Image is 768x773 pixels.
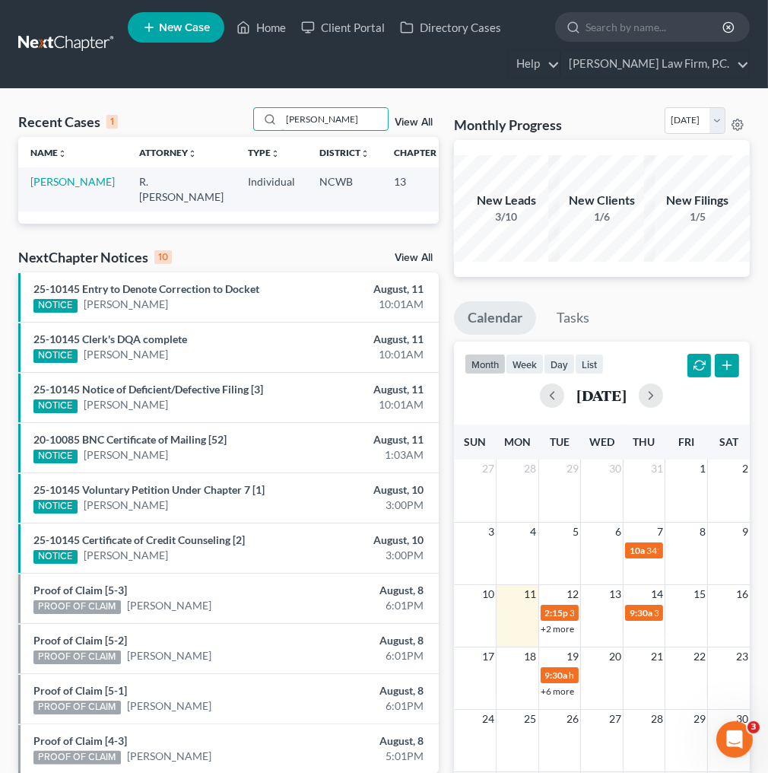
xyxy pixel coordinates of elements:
span: 10 [481,585,496,603]
span: New Case [159,22,210,33]
a: Home [229,14,294,41]
div: August, 8 [303,583,424,598]
span: 28 [523,460,538,478]
span: 5 [571,523,580,541]
span: 1 [698,460,707,478]
a: Chapterunfold_more [394,147,446,158]
div: August, 8 [303,733,424,749]
i: unfold_more [58,149,67,158]
button: week [506,354,544,374]
div: 5:01PM [303,749,424,764]
div: August, 11 [303,432,424,447]
a: 25-10145 Notice of Deficient/Defective Filing [3] [33,383,263,396]
div: 10:01AM [303,297,424,312]
button: day [544,354,575,374]
span: Fri [678,435,694,448]
span: 8 [698,523,707,541]
a: [PERSON_NAME] [127,648,211,663]
div: August, 11 [303,282,424,297]
div: 1 [106,115,118,129]
span: 19 [565,647,580,666]
span: 16 [735,585,750,603]
div: August, 10 [303,533,424,548]
div: 3:00PM [303,498,424,513]
input: Search by name... [586,13,725,41]
div: NOTICE [33,399,78,413]
i: unfold_more [436,149,446,158]
h3: Monthly Progress [454,116,562,134]
span: 22 [692,647,707,666]
div: New Clients [548,192,655,209]
span: hearing for [PERSON_NAME] & [PERSON_NAME] [570,670,767,681]
span: 31 [649,460,665,478]
div: NextChapter Notices [18,248,172,266]
a: Proof of Claim [5-1] [33,684,127,697]
div: NOTICE [33,299,78,313]
span: 27 [481,460,496,478]
span: Sat [719,435,738,448]
span: 27 [608,710,623,728]
iframe: Intercom live chat [716,721,753,758]
a: [PERSON_NAME] [127,698,211,714]
a: Districtunfold_more [319,147,370,158]
span: 9:30a [545,670,568,681]
div: New Leads [453,192,560,209]
a: [PERSON_NAME] [84,447,168,463]
a: [PERSON_NAME] [84,297,168,312]
a: [PERSON_NAME] [84,548,168,563]
div: 1:03AM [303,447,424,463]
div: 10 [154,250,172,264]
div: August, 8 [303,683,424,698]
div: 10:01AM [303,397,424,412]
span: 11 [523,585,538,603]
a: 25-10145 Clerk's DQA complete [33,332,187,345]
a: 25-10145 Voluntary Petition Under Chapter 7 [1] [33,483,265,496]
span: 7 [655,523,665,541]
span: 20 [608,647,623,666]
a: 25-10145 Certificate of Credit Counseling [2] [33,533,245,546]
div: 10:01AM [303,347,424,362]
div: 1/5 [644,209,751,224]
span: 9 [741,523,750,541]
a: [PERSON_NAME] [84,397,168,412]
a: Proof of Claim [5-2] [33,634,127,647]
span: 30 [735,710,750,728]
a: Attorneyunfold_more [139,147,197,158]
a: 25-10145 Entry to Denote Correction to Docket [33,282,259,295]
div: PROOF OF CLAIM [33,600,121,614]
span: 10a [630,545,645,556]
div: 1/6 [548,209,655,224]
a: Client Portal [294,14,392,41]
a: Nameunfold_more [30,147,67,158]
span: 18 [523,647,538,666]
i: unfold_more [271,149,280,158]
div: NOTICE [33,500,78,514]
a: [PERSON_NAME] [127,598,211,613]
a: [PERSON_NAME] [84,347,168,362]
td: 13 [382,167,458,211]
a: Directory Cases [392,14,509,41]
span: 29 [692,710,707,728]
a: Proof of Claim [4-3] [33,734,127,747]
a: Typeunfold_more [248,147,280,158]
div: August, 10 [303,482,424,498]
a: Calendar [454,301,536,335]
span: 13 [608,585,623,603]
i: unfold_more [188,149,197,158]
div: NOTICE [33,550,78,564]
div: August, 11 [303,332,424,347]
span: 3 [747,721,760,733]
a: Help [509,50,560,78]
div: 3:00PM [303,548,424,563]
span: Mon [504,435,531,448]
div: 6:01PM [303,598,424,613]
span: 9:30a [630,607,652,619]
i: unfold_more [360,149,370,158]
div: August, 11 [303,382,424,397]
span: 341(a) meeting for [PERSON_NAME] [570,607,717,619]
div: NOTICE [33,349,78,363]
div: New Filings [644,192,751,209]
span: 17 [481,647,496,666]
a: Proof of Claim [5-3] [33,584,127,596]
div: 3/10 [453,209,560,224]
